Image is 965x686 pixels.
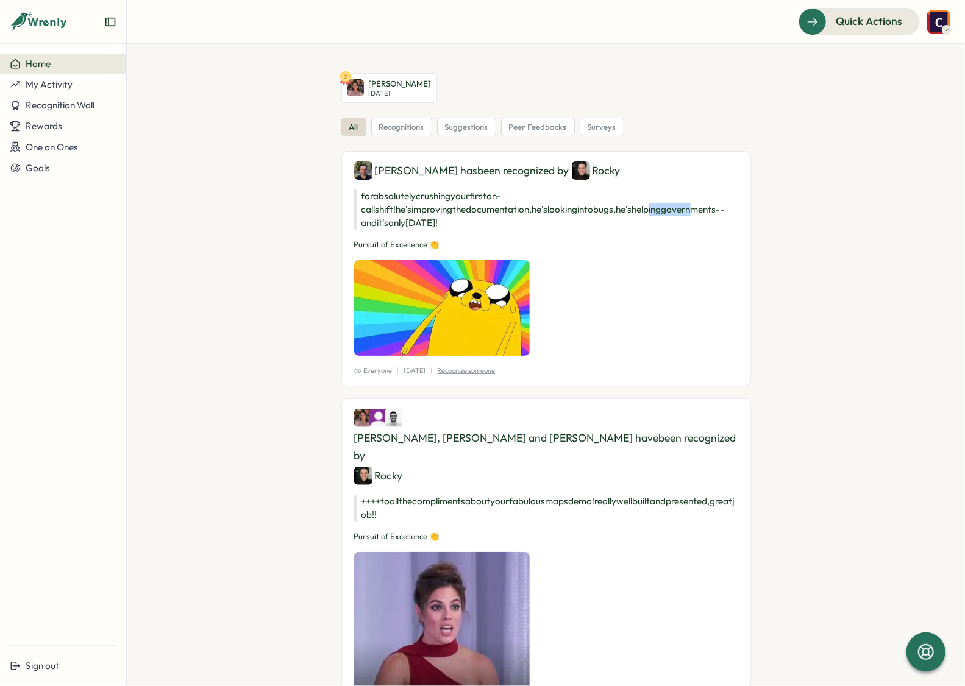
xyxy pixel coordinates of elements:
[431,366,433,376] p: |
[572,161,621,180] div: Rocky
[369,409,388,427] img: Tallulah Kay
[354,161,372,180] img: Avritt Rohwer
[341,73,437,103] a: 2Shreya Chatterjee[PERSON_NAME][DATE]
[354,531,738,542] p: Pursuit of Excellence 👏
[354,189,738,230] p: for absolutely crushing your first on-call shift! he's improving the documentation, he's looking ...
[438,366,496,376] p: Recognize someone
[26,99,94,111] span: Recognition Wall
[369,90,432,97] p: [DATE]
[799,8,920,35] button: Quick Actions
[104,16,116,28] button: Expand sidebar
[404,366,426,376] p: [DATE]
[26,660,59,671] span: Sign out
[509,122,567,133] span: peer feedbacks
[354,467,403,485] div: Rocky
[26,120,62,132] span: Rewards
[26,162,50,174] span: Goals
[397,366,399,376] p: |
[572,161,590,180] img: Rocky Fine
[349,122,358,133] span: all
[354,467,372,485] img: Rocky Fine
[354,495,738,522] p: ++++ to all the compliments about your fabulous maps demo! really well built and presented, great...
[354,366,393,376] span: Everyone
[347,79,364,96] img: Shreya Chatterjee
[354,409,738,485] div: [PERSON_NAME], [PERSON_NAME] and [PERSON_NAME] have been recognized by
[354,260,530,356] img: Recognition Image
[379,122,424,133] span: recognitions
[354,409,372,427] img: Shreya Chatterjee
[354,161,738,180] div: [PERSON_NAME] has been recognized by
[343,72,347,81] text: 2
[26,141,78,153] span: One on Ones
[836,13,902,29] span: Quick Actions
[26,58,51,69] span: Home
[26,79,73,90] span: My Activity
[354,239,738,250] p: Pursuit of Excellence 👏
[445,122,488,133] span: suggestions
[927,10,950,34] img: Colin Buyck
[369,79,432,90] p: [PERSON_NAME]
[385,409,403,427] img: Kyle Peterson
[588,122,616,133] span: surveys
